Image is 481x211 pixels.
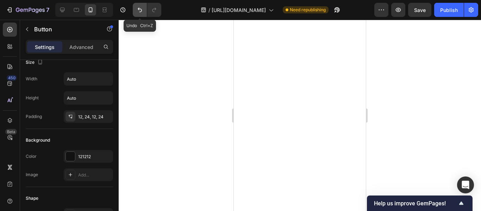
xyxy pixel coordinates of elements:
div: Add... [78,172,111,178]
div: Beta [5,129,17,135]
span: / [208,6,210,14]
div: 450 [7,75,17,81]
button: 7 [3,3,52,17]
div: Undo/Redo [133,3,161,17]
input: Auto [64,92,113,104]
span: [URL][DOMAIN_NAME] [212,6,266,14]
input: Auto [64,73,113,85]
div: Image [26,172,38,178]
p: Advanced [69,43,93,51]
div: Width [26,76,37,82]
span: Save [414,7,426,13]
p: Button [34,25,94,33]
div: 121212 [78,154,111,160]
button: Publish [434,3,464,17]
div: 12, 24, 12, 24 [78,114,111,120]
div: Size [26,58,44,67]
span: Need republishing [290,7,326,13]
div: Padding [26,113,42,120]
div: Background [26,137,50,143]
button: Save [408,3,431,17]
iframe: Design area [234,20,366,211]
div: Height [26,95,39,101]
div: Shape [26,195,38,201]
p: Settings [35,43,55,51]
p: 7 [46,6,49,14]
div: Open Intercom Messenger [457,176,474,193]
div: Color [26,153,37,160]
button: Show survey - Help us improve GemPages! [374,199,466,207]
span: Help us improve GemPages! [374,200,457,207]
div: Publish [440,6,458,14]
